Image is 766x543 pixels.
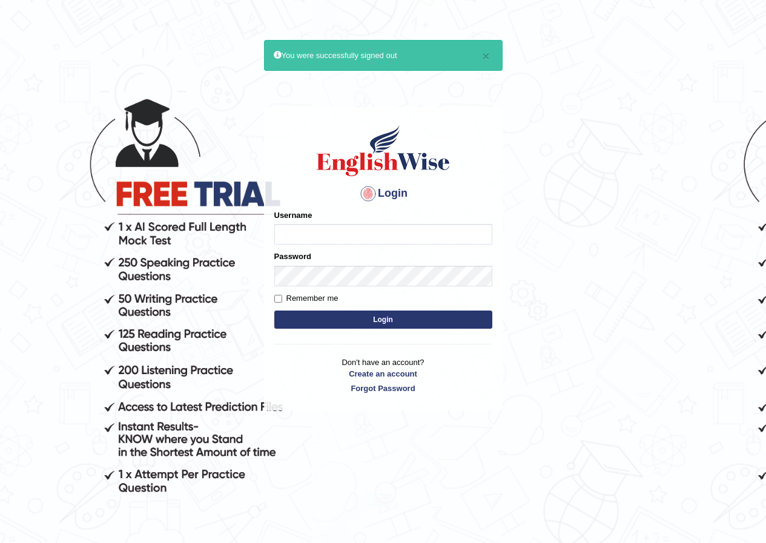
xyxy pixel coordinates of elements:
label: Remember me [274,292,338,304]
img: Logo of English Wise sign in for intelligent practice with AI [314,123,452,178]
button: Login [274,311,492,329]
label: Password [274,251,311,262]
a: Create an account [274,368,492,380]
p: Don't have an account? [274,357,492,394]
label: Username [274,209,312,221]
a: Forgot Password [274,383,492,394]
input: Remember me [274,295,282,303]
button: × [482,50,489,62]
div: You were successfully signed out [264,40,503,71]
h4: Login [274,184,492,203]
